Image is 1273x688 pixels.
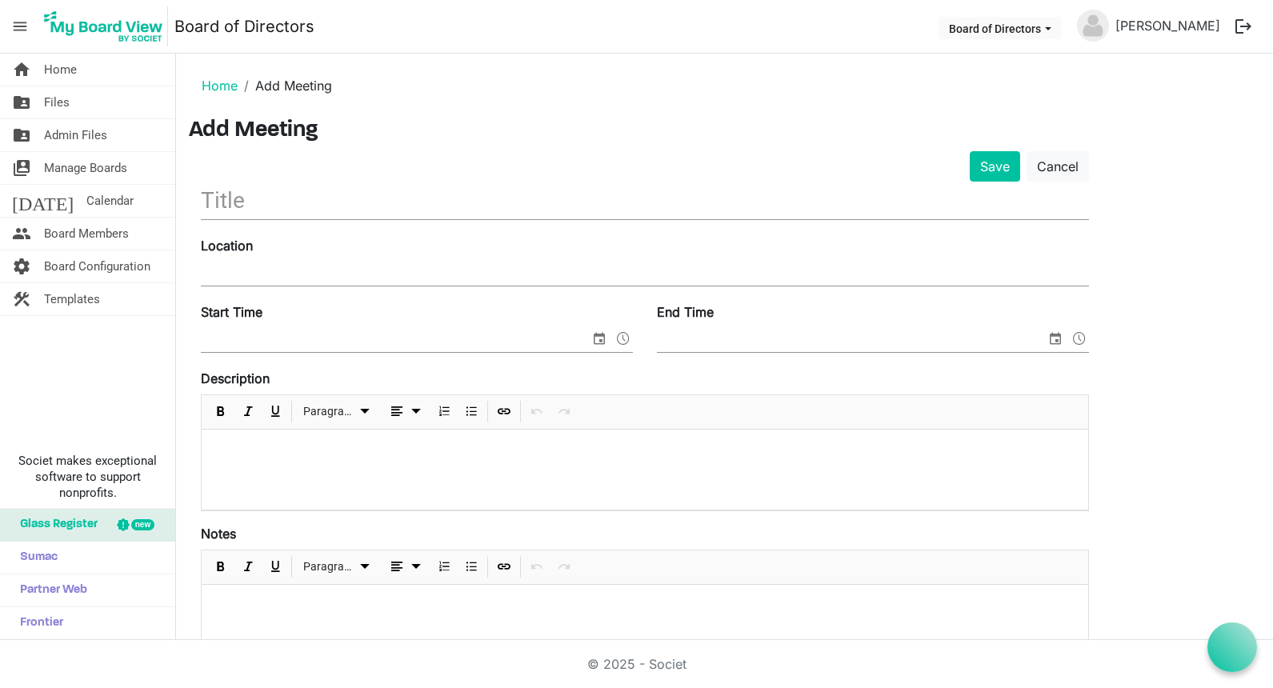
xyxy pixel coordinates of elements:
span: Files [44,86,70,118]
button: Save [970,151,1020,182]
div: Bold [207,395,234,429]
span: Glass Register [12,509,98,541]
div: Italic [234,395,262,429]
button: Insert Link [494,557,515,577]
button: Bold [210,402,232,422]
div: Formats [294,395,379,429]
button: Italic [238,402,259,422]
label: Description [201,369,270,388]
span: home [12,54,31,86]
span: Paragraph [303,402,355,422]
span: Admin Files [44,119,107,151]
span: Calendar [86,185,134,217]
button: dropdownbutton [382,557,428,577]
span: switch_account [12,152,31,184]
a: [PERSON_NAME] [1109,10,1227,42]
span: Board Configuration [44,250,150,282]
span: select [1046,328,1065,349]
button: Numbered List [434,557,455,577]
a: Cancel [1027,151,1089,182]
label: Notes [201,524,236,543]
span: Sumac [12,542,58,574]
span: Societ makes exceptional software to support nonprofits. [7,453,168,501]
span: Frontier [12,607,63,639]
label: Location [201,236,253,255]
span: menu [5,11,35,42]
input: Title [201,182,1089,219]
span: folder_shared [12,86,31,118]
div: Underline [262,395,289,429]
button: Numbered List [434,402,455,422]
div: Bulleted List [458,550,485,584]
div: Underline [262,550,289,584]
span: construction [12,283,31,315]
button: Bulleted List [461,402,482,422]
div: Italic [234,550,262,584]
span: select [590,328,609,349]
span: [DATE] [12,185,74,217]
span: Templates [44,283,100,315]
span: Home [44,54,77,86]
a: Home [202,78,238,94]
span: Board Members [44,218,129,250]
div: Numbered List [430,550,458,584]
span: folder_shared [12,119,31,151]
div: Numbered List [430,395,458,429]
button: Bold [210,557,232,577]
a: Board of Directors [174,10,314,42]
button: Italic [238,557,259,577]
button: dropdownbutton [382,402,428,422]
span: people [12,218,31,250]
button: Underline [265,402,286,422]
button: Bulleted List [461,557,482,577]
div: Insert Link [490,395,518,429]
div: Alignments [379,550,431,584]
span: Partner Web [12,574,87,606]
button: Insert Link [494,402,515,422]
div: Formats [294,550,379,584]
span: Paragraph [303,557,355,577]
img: no-profile-picture.svg [1077,10,1109,42]
div: Bulleted List [458,395,485,429]
h3: Add Meeting [189,118,1260,145]
div: Alignments [379,395,431,429]
a: My Board View Logo [39,6,174,46]
button: Underline [265,557,286,577]
label: End Time [657,302,714,322]
button: Paragraph dropdownbutton [298,557,377,577]
span: settings [12,250,31,282]
li: Add Meeting [238,76,332,95]
img: My Board View Logo [39,6,168,46]
div: Insert Link [490,550,518,584]
button: Paragraph dropdownbutton [298,402,377,422]
span: Manage Boards [44,152,127,184]
a: © 2025 - Societ [587,656,687,672]
div: new [131,519,154,530]
button: Board of Directors dropdownbutton [939,17,1062,39]
label: Start Time [201,302,262,322]
div: Bold [207,550,234,584]
button: logout [1227,10,1260,43]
